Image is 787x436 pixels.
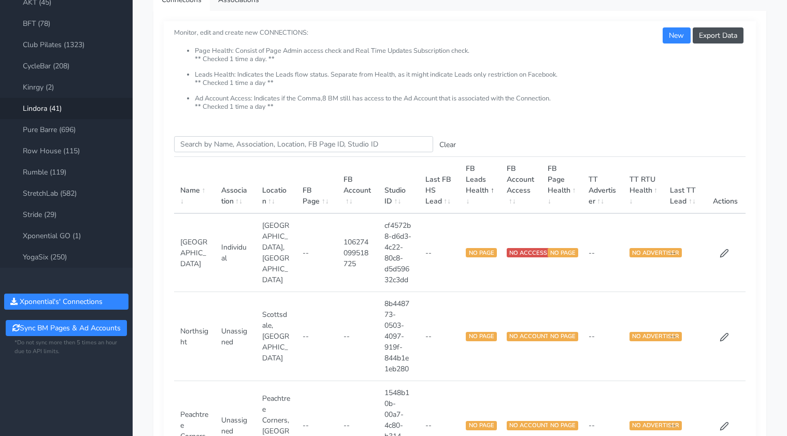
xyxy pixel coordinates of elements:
[337,213,378,292] td: 106274099518725
[378,157,419,214] th: Studio ID
[629,421,682,430] span: NO ADVERTISER
[6,320,126,336] button: Sync BM Pages & Ad Accounts
[466,248,496,257] span: NO PAGE
[466,421,496,430] span: NO PAGE
[256,292,297,381] td: Scottsdale,[GEOGRAPHIC_DATA]
[419,292,460,381] td: --
[15,339,118,356] small: *Do not sync more then 5 times an hour due to API limits.
[4,294,128,310] button: Xponential's' Connections
[663,27,690,43] button: New
[507,332,551,341] span: NO ACCOUNT
[705,157,746,214] th: Actions
[623,157,664,214] th: TT RTU Health
[419,213,460,292] td: --
[174,20,746,111] small: Monitor, edit and create new CONNECTIONS:
[500,157,541,214] th: FB Account Access
[629,248,682,257] span: NO ADVERTISER
[664,157,705,214] th: Last TT Lead
[693,27,743,43] button: Export Data
[174,292,215,381] td: Northsight
[378,213,419,292] td: cf4572b8-d6d3-4c22-80c8-d5d59632c3dd
[664,213,705,292] td: --
[419,157,460,214] th: Last FB HS Lead
[337,292,378,381] td: --
[582,292,623,381] td: --
[215,213,256,292] td: Individual
[629,332,682,341] span: NO ADVERTISER
[582,213,623,292] td: --
[174,157,215,214] th: Name
[256,157,297,214] th: Location
[195,47,746,71] li: Page Health: Consist of Page Admin access check and Real Time Updates Subscription check. ** Chec...
[541,157,582,214] th: FB Page Health
[337,157,378,214] th: FB Account
[215,157,256,214] th: Association
[378,292,419,381] td: 8b448773-0503-4097-919f-844b1e1eb280
[548,332,578,341] span: NO PAGE
[548,248,578,257] span: NO PAGE
[195,71,746,95] li: Leads Health: Indicates the Leads flow status. Separate from Health, as it might indicate Leads o...
[548,421,578,430] span: NO PAGE
[195,95,746,111] li: Ad Account Access: Indicates if the Comma,8 BM still has access to the Ad Account that is associa...
[507,421,551,430] span: NO ACCOUNT
[296,213,337,292] td: --
[460,157,500,214] th: FB Leads Health
[296,292,337,381] td: --
[664,292,705,381] td: --
[215,292,256,381] td: Unassigned
[256,213,297,292] td: [GEOGRAPHIC_DATA],[GEOGRAPHIC_DATA]
[174,136,433,152] input: enter text you want to search
[466,332,496,341] span: NO PAGE
[174,213,215,292] td: [GEOGRAPHIC_DATA]
[507,248,550,257] span: NO ACCCESS
[296,157,337,214] th: FB Page
[433,137,462,153] button: Clear
[582,157,623,214] th: TT Advertiser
